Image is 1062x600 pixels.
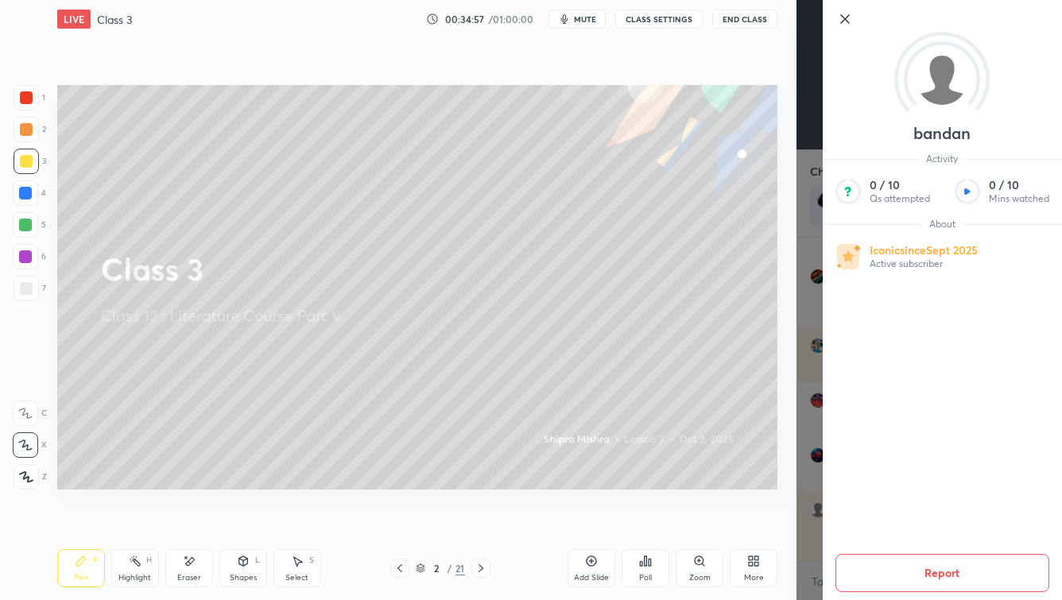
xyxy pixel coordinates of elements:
[989,192,1049,205] p: Mins watched
[870,257,978,270] p: Active subscriber
[989,178,1049,192] p: 0 / 10
[689,574,711,582] div: Zoom
[309,556,314,564] div: S
[921,218,963,230] span: About
[74,574,88,582] div: Pen
[574,574,609,582] div: Add Slide
[230,574,257,582] div: Shapes
[93,556,98,564] div: P
[918,153,966,165] span: Activity
[835,554,1049,592] button: Report
[712,10,777,29] button: End Class
[14,117,46,142] div: 2
[13,432,47,458] div: X
[118,574,151,582] div: Highlight
[177,574,201,582] div: Eraser
[428,563,444,573] div: 2
[639,574,652,582] div: Poll
[615,10,703,29] button: CLASS SETTINGS
[14,85,45,110] div: 1
[870,178,930,192] p: 0 / 10
[548,10,606,29] button: mute
[255,556,260,564] div: L
[13,401,47,426] div: C
[13,180,46,206] div: 4
[917,54,967,105] img: default.png
[574,14,596,25] span: mute
[448,563,452,573] div: /
[744,574,764,582] div: More
[14,276,46,301] div: 7
[97,12,132,27] h4: Class 3
[285,574,308,582] div: Select
[13,212,46,238] div: 5
[913,127,971,140] p: bandan
[870,243,978,257] p: Iconic since Sept 2025
[146,556,152,564] div: H
[14,464,47,490] div: Z
[13,244,46,269] div: 6
[57,10,91,29] div: LIVE
[14,149,46,174] div: 3
[455,561,465,575] div: 21
[870,192,930,205] p: Qs attempted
